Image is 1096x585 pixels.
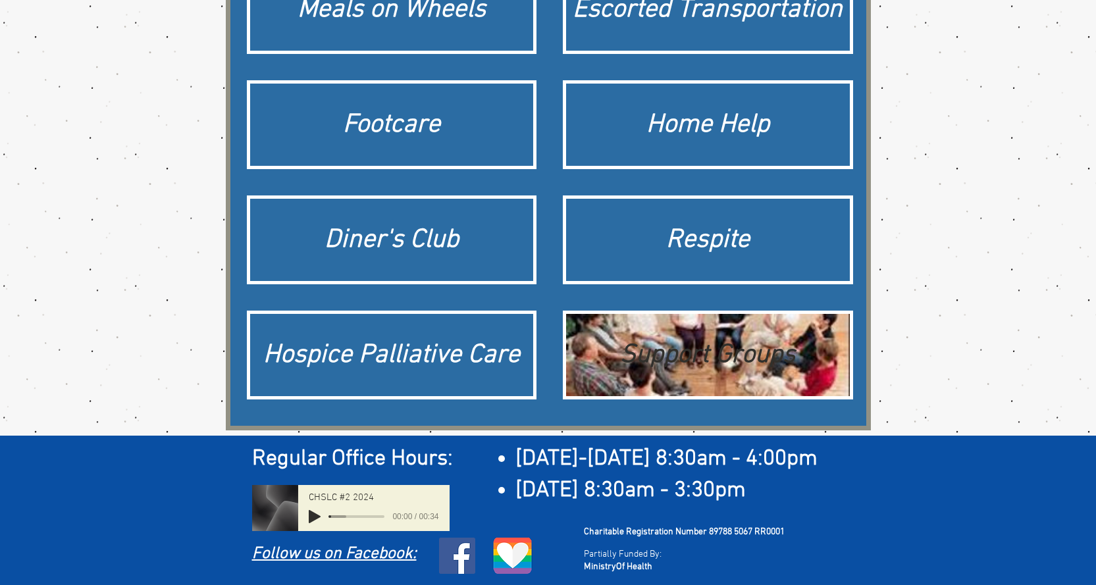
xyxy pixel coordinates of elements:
span: 00:00 / 00:34 [384,510,438,523]
div: Footcare [257,107,527,143]
div: Home Help [573,107,843,143]
h2: ​ [252,444,854,475]
span: Charitable Registration Number 89788 5067 RR0001 [584,526,785,538]
span: Ministry [584,561,616,572]
span: [DATE]-[DATE] 8:30am - 4:00pm [515,445,818,472]
div: Diner's Club [257,222,527,259]
a: Diner's Club [247,195,537,284]
span: CHSLC #2 2024 [309,493,374,503]
span: Partially Funded By: [584,549,662,560]
img: Facebook [439,538,475,574]
div: Hospice Palliative Care [257,337,527,374]
span: Regular Office Hours: [252,445,453,472]
span: Of Health [616,561,652,572]
a: Support GroupsSupport Groups [563,311,853,399]
ul: Social Bar [439,538,475,574]
a: Home Help [563,80,853,169]
div: Respite [573,222,843,259]
a: Respite [563,195,853,284]
a: Follow us on Facebook: [252,544,417,564]
a: Footcare [247,80,537,169]
img: LGBTQ logo.png [492,538,533,574]
span: [DATE] 8:30am - 3:30pm [515,477,746,504]
div: Support Groups [573,337,843,374]
button: Play [309,510,321,523]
